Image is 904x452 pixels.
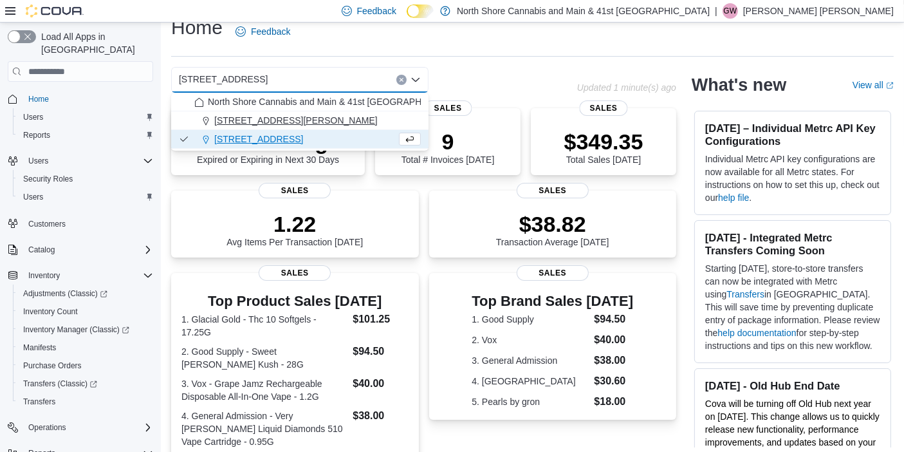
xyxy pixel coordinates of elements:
[496,211,609,247] div: Transaction Average [DATE]
[23,112,43,122] span: Users
[3,267,158,285] button: Inventory
[18,340,153,355] span: Manifests
[18,127,153,143] span: Reports
[396,75,407,85] button: Clear input
[692,75,786,95] h2: What's new
[13,303,158,321] button: Inventory Count
[18,322,134,337] a: Inventory Manager (Classic)
[23,242,153,258] span: Catalog
[181,294,409,309] h3: Top Product Sales [DATE]
[259,265,331,281] span: Sales
[705,153,880,204] p: Individual Metrc API key configurations are now available for all Metrc states. For instructions ...
[18,109,48,125] a: Users
[28,245,55,255] span: Catalog
[18,340,61,355] a: Manifests
[472,334,589,346] dt: 2. Vox
[13,393,158,411] button: Transfers
[18,376,153,391] span: Transfers (Classic)
[23,91,153,107] span: Home
[18,304,83,319] a: Inventory Count
[726,289,764,299] a: Transfers
[208,95,461,108] span: North Shore Cannabis and Main & 41st [GEOGRAPHIC_DATA]
[28,422,66,433] span: Operations
[179,71,268,87] span: [STREET_ADDRESS]
[28,94,49,104] span: Home
[36,30,153,56] span: Load All Apps in [GEOGRAPHIC_DATA]
[259,183,331,198] span: Sales
[18,171,153,187] span: Security Roles
[18,304,153,319] span: Inventory Count
[353,344,408,359] dd: $94.50
[517,183,589,198] span: Sales
[23,153,153,169] span: Users
[13,339,158,357] button: Manifests
[18,189,48,205] a: Users
[23,215,153,231] span: Customers
[424,100,472,116] span: Sales
[353,312,408,327] dd: $101.25
[226,211,363,247] div: Avg Items Per Transaction [DATE]
[13,375,158,393] a: Transfers (Classic)
[18,394,60,410] a: Transfers
[743,3,894,19] p: [PERSON_NAME] [PERSON_NAME]
[353,376,408,391] dd: $40.00
[715,3,717,19] p: |
[13,321,158,339] a: Inventory Manager (Classic)
[723,3,738,19] div: Griffin Wright
[410,75,421,85] button: Close list of options
[18,286,113,301] a: Adjustments (Classic)
[181,410,347,448] dt: 4. General Admission - Very [PERSON_NAME] Liquid Diamonds 510 Vape Cartridge - 0.95G
[496,211,609,237] p: $38.82
[18,109,153,125] span: Users
[23,420,71,435] button: Operations
[181,345,347,371] dt: 2. Good Supply - Sweet [PERSON_NAME] Kush - 28G
[472,395,589,408] dt: 5. Pearls by gron
[23,268,153,283] span: Inventory
[705,122,880,147] h3: [DATE] – Individual Metrc API Key Configurations
[3,241,158,259] button: Catalog
[594,353,633,368] dd: $38.00
[13,108,158,126] button: Users
[353,408,408,424] dd: $38.00
[23,361,82,371] span: Purchase Orders
[181,377,347,403] dt: 3. Vox - Grape Jamz Rechargeable Disposable All-In-One Vape - 1.2G
[472,313,589,326] dt: 1. Good Supply
[28,156,48,166] span: Users
[718,193,749,203] a: help file
[18,127,55,143] a: Reports
[23,306,78,317] span: Inventory Count
[853,80,894,90] a: View allExternal link
[18,358,153,373] span: Purchase Orders
[705,262,880,352] p: Starting [DATE], store-to-store transfers can now be integrated with Metrc using in [GEOGRAPHIC_D...
[705,231,880,257] h3: [DATE] - Integrated Metrc Transfers Coming Soon
[580,100,628,116] span: Sales
[18,286,153,301] span: Adjustments (Classic)
[13,285,158,303] a: Adjustments (Classic)
[564,129,643,165] div: Total Sales [DATE]
[23,288,107,299] span: Adjustments (Classic)
[472,294,633,309] h3: Top Brand Sales [DATE]
[13,357,158,375] button: Purchase Orders
[407,5,434,18] input: Dark Mode
[594,312,633,327] dd: $94.50
[26,5,84,17] img: Cova
[23,91,54,107] a: Home
[564,129,643,155] p: $349.35
[23,192,43,202] span: Users
[171,130,429,149] button: [STREET_ADDRESS]
[171,111,429,130] button: [STREET_ADDRESS][PERSON_NAME]
[594,373,633,389] dd: $30.60
[23,420,153,435] span: Operations
[18,376,102,391] a: Transfers (Classic)
[171,15,223,41] h1: Home
[472,375,589,388] dt: 4. [GEOGRAPHIC_DATA]
[23,397,55,407] span: Transfers
[401,129,494,165] div: Total # Invoices [DATE]
[3,419,158,437] button: Operations
[472,354,589,367] dt: 3. General Admission
[717,328,796,338] a: help documentation
[577,82,676,93] p: Updated 1 minute(s) ago
[23,242,60,258] button: Catalog
[181,313,347,339] dt: 1. Glacial Gold - Thc 10 Softgels - 17.25G
[23,174,73,184] span: Security Roles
